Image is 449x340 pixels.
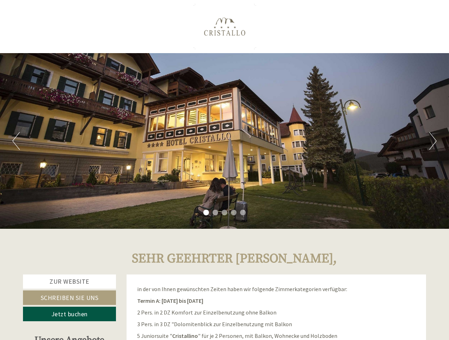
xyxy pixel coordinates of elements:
[23,274,116,289] a: Zur Website
[137,285,416,293] p: in der von Ihnen gewünschten Zeiten haben wir folgende Zimmerkategorien verfügbar:
[137,320,416,328] p: 3 Pers. in 3 DZ "Dolomitenblick zur Einzelbenutzung mit Balkon
[137,308,416,317] p: 2 Pers. in 2 DZ Komfort zur Einzelbenutzung ohne Balkon
[137,332,416,340] p: 5 Juniorsuite " " für je 2 Personen, mit Balkon, Wohnecke und Holzboden
[172,332,198,339] strong: Cristallino
[429,132,437,150] button: Next
[23,290,116,305] a: Schreiben Sie uns
[12,132,20,150] button: Previous
[137,297,203,304] strong: Termin A: [DATE] bis [DATE]
[132,252,337,266] h1: Sehr geehrter [PERSON_NAME],
[23,307,116,321] a: Jetzt buchen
